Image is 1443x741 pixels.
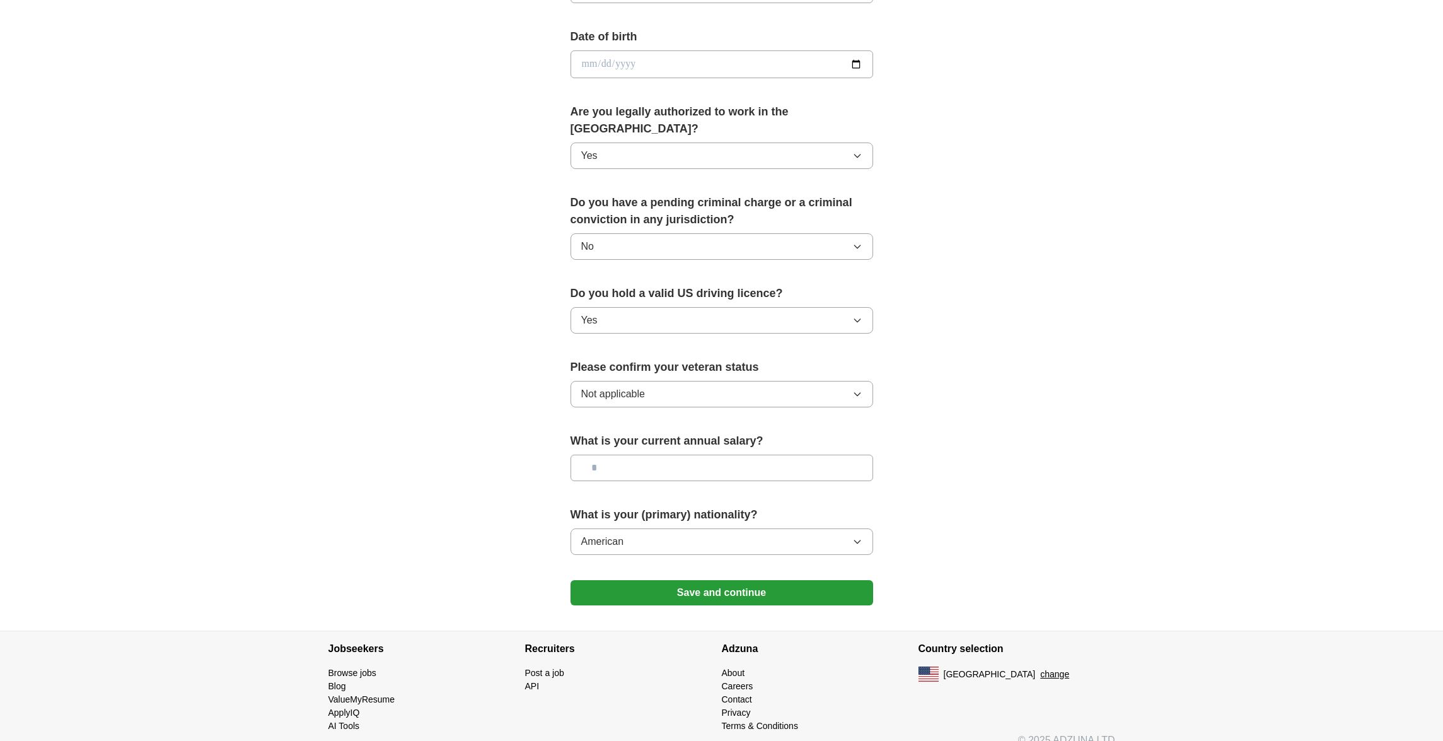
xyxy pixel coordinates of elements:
label: Please confirm your veteran status [571,359,873,376]
label: What is your (primary) nationality? [571,506,873,523]
button: American [571,528,873,555]
a: AI Tools [328,721,360,731]
button: Yes [571,143,873,169]
a: Privacy [722,708,751,718]
label: Are you legally authorized to work in the [GEOGRAPHIC_DATA]? [571,103,873,137]
label: What is your current annual salary? [571,433,873,450]
a: Blog [328,681,346,691]
span: Not applicable [581,387,645,402]
button: Save and continue [571,580,873,605]
a: Terms & Conditions [722,721,798,731]
span: American [581,534,624,549]
a: About [722,668,745,678]
label: Do you hold a valid US driving licence? [571,285,873,302]
a: Post a job [525,668,564,678]
a: Browse jobs [328,668,376,678]
span: Yes [581,313,598,328]
button: Not applicable [571,381,873,407]
a: Contact [722,694,752,704]
button: Yes [571,307,873,334]
a: Careers [722,681,753,691]
button: No [571,233,873,260]
h4: Country selection [919,631,1115,667]
span: Yes [581,148,598,163]
a: ValueMyResume [328,694,395,704]
span: [GEOGRAPHIC_DATA] [944,668,1036,681]
a: API [525,681,540,691]
a: ApplyIQ [328,708,360,718]
img: US flag [919,667,939,682]
label: Do you have a pending criminal charge or a criminal conviction in any jurisdiction? [571,194,873,228]
span: No [581,239,594,254]
button: change [1040,668,1069,681]
label: Date of birth [571,28,873,45]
